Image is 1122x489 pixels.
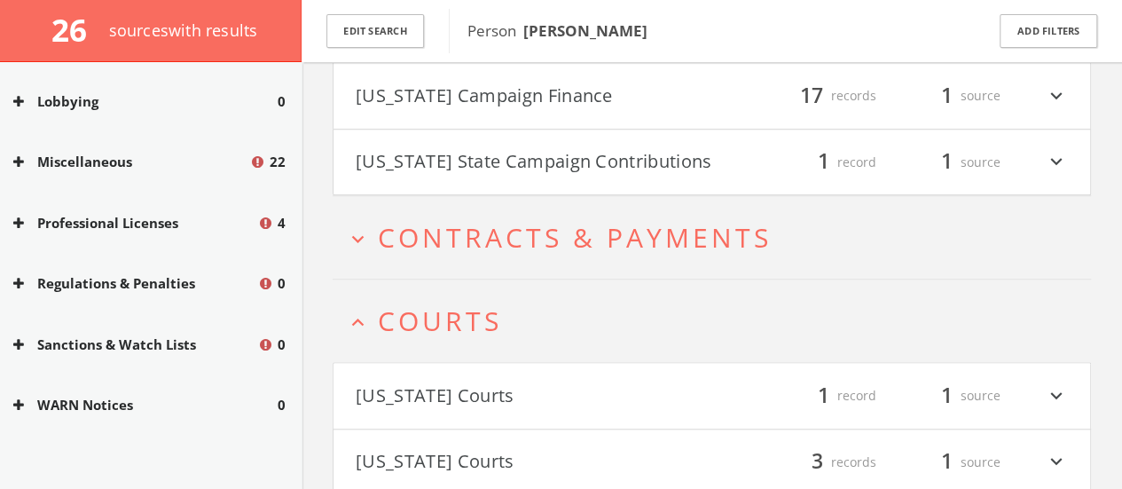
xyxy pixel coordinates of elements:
span: 0 [278,395,286,415]
div: source [894,81,1000,111]
span: 4 [278,213,286,233]
div: record [770,147,876,177]
button: Miscellaneous [13,152,249,172]
span: 3 [804,446,831,477]
button: expand_moreContracts & Payments [346,223,1091,252]
span: 22 [270,152,286,172]
div: records [770,81,876,111]
i: expand_less [346,311,370,335]
button: Professional Licenses [13,213,257,233]
div: source [894,147,1000,177]
span: 1 [810,380,837,411]
span: Person [467,20,647,41]
button: Sanctions & Watch Lists [13,335,257,355]
div: source [894,447,1000,477]
button: [US_STATE] Campaign Finance [356,81,712,111]
span: 0 [278,335,286,355]
span: Contracts & Payments [378,219,772,256]
button: Regulations & Penalties [13,273,257,294]
span: source s with results [109,20,258,41]
button: [US_STATE] Courts [356,447,712,477]
span: 1 [933,380,961,411]
span: 1 [933,446,961,477]
div: record [770,381,876,411]
span: Courts [378,303,502,339]
i: expand_more [1045,147,1068,177]
button: expand_lessCourts [346,306,1091,335]
button: Add Filters [1000,14,1097,49]
span: 1 [933,146,961,177]
button: Edit Search [326,14,424,49]
div: records [770,447,876,477]
button: [US_STATE] Courts [356,381,712,411]
button: [US_STATE] State Campaign Contributions [356,147,712,177]
button: WARN Notices [13,395,278,415]
span: 0 [278,91,286,112]
b: [PERSON_NAME] [523,20,647,41]
i: expand_more [346,227,370,251]
i: expand_more [1045,381,1068,411]
span: 26 [51,9,102,51]
span: 0 [278,273,286,294]
i: expand_more [1045,81,1068,111]
button: Lobbying [13,91,278,112]
span: 1 [933,80,961,111]
span: 17 [792,80,831,111]
span: 1 [810,146,837,177]
div: source [894,381,1000,411]
i: expand_more [1045,447,1068,477]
